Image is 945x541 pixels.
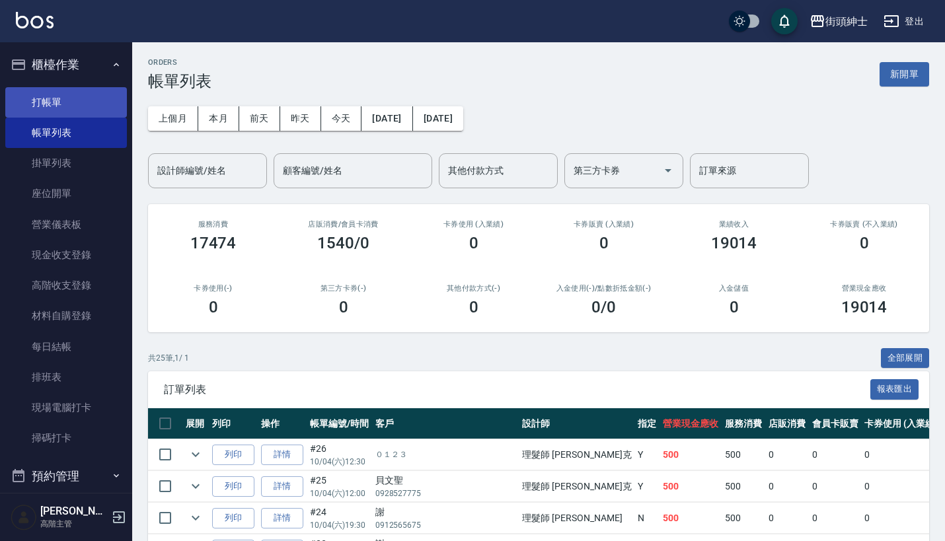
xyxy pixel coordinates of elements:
h2: 卡券販賣 (入業績) [554,220,653,229]
td: 500 [660,503,722,534]
h2: 其他付款方式(-) [424,284,523,293]
h3: 1540/0 [317,234,369,252]
td: 0 [861,439,941,470]
a: 掛單列表 [5,148,127,178]
button: 本月 [198,106,239,131]
p: 0912565675 [375,519,516,531]
a: 掃碼打卡 [5,423,127,453]
h3: 0 [860,234,869,252]
td: Y [634,439,660,470]
a: 現金收支登錄 [5,240,127,270]
h2: 入金使用(-) /點數折抵金額(-) [554,284,653,293]
button: 列印 [212,508,254,528]
button: save [771,8,798,34]
th: 展開 [182,408,209,439]
th: 客戶 [372,408,519,439]
th: 服務消費 [722,408,765,439]
h3: 0 [599,234,609,252]
td: 理髮師 [PERSON_NAME]克 [519,471,634,502]
button: [DATE] [361,106,412,131]
td: 500 [660,471,722,502]
td: 0 [861,503,941,534]
h3: 0 [730,298,739,316]
a: 現場電腦打卡 [5,392,127,423]
th: 營業現金應收 [660,408,722,439]
span: 訂單列表 [164,383,870,396]
button: expand row [186,445,206,464]
div: 街頭紳士 [825,13,868,30]
h3: 帳單列表 [148,72,211,90]
img: Person [11,504,37,530]
button: expand row [186,476,206,496]
td: 0 [765,471,809,502]
button: 街頭紳士 [804,8,873,35]
a: 排班表 [5,362,127,392]
a: 每日結帳 [5,332,127,362]
td: 0 [861,471,941,502]
img: Logo [16,12,54,28]
a: 詳情 [261,476,303,497]
a: 詳情 [261,508,303,528]
a: 詳情 [261,445,303,465]
td: 500 [660,439,722,470]
td: 理髮師 [PERSON_NAME] [519,503,634,534]
td: 0 [765,503,809,534]
a: 材料自購登錄 [5,301,127,331]
td: #25 [307,471,372,502]
h2: 店販消費 /會員卡消費 [294,220,393,229]
td: 0 [765,439,809,470]
div: 謝 [375,505,516,519]
h5: [PERSON_NAME] [40,505,108,518]
th: 卡券使用 (入業績) [861,408,941,439]
button: 櫃檯作業 [5,48,127,82]
a: 帳單列表 [5,118,127,148]
td: 0 [809,471,862,502]
a: 報表匯出 [870,382,919,395]
td: 0 [809,503,862,534]
button: 新開單 [880,62,929,87]
td: Y [634,471,660,502]
th: 指定 [634,408,660,439]
p: 高階主管 [40,518,108,530]
td: 500 [722,471,765,502]
button: 報表匯出 [870,379,919,400]
a: 新開單 [880,67,929,80]
h2: 業績收入 [685,220,783,229]
button: expand row [186,508,206,528]
td: 0 [809,439,862,470]
a: 高階收支登錄 [5,270,127,301]
h3: 0 [339,298,348,316]
td: #24 [307,503,372,534]
p: 0928527775 [375,487,516,499]
th: 店販消費 [765,408,809,439]
a: 打帳單 [5,87,127,118]
td: #26 [307,439,372,470]
td: 500 [722,439,765,470]
h3: 0 [209,298,218,316]
button: 預約管理 [5,459,127,493]
p: 10/04 (六) 19:30 [310,519,369,531]
button: 前天 [239,106,280,131]
h2: 卡券使用 (入業績) [424,220,523,229]
p: ０１２３ [375,449,516,460]
h2: 入金儲值 [685,284,783,293]
h3: 19014 [841,298,888,316]
h2: 卡券使用(-) [164,284,262,293]
button: 列印 [212,476,254,497]
h2: 第三方卡券(-) [294,284,393,293]
button: Open [658,160,679,181]
div: 貝文聖 [375,474,516,487]
h2: ORDERS [148,58,211,67]
button: 今天 [321,106,362,131]
h3: 0 [469,298,478,316]
button: 全部展開 [881,348,930,369]
td: N [634,503,660,534]
h2: 營業現金應收 [815,284,913,293]
h2: 卡券販賣 (不入業績) [815,220,913,229]
h3: 0 /0 [591,298,616,316]
th: 會員卡販賣 [809,408,862,439]
td: 理髮師 [PERSON_NAME]克 [519,439,634,470]
h3: 服務消費 [164,220,262,229]
a: 座位開單 [5,178,127,209]
th: 列印 [209,408,258,439]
